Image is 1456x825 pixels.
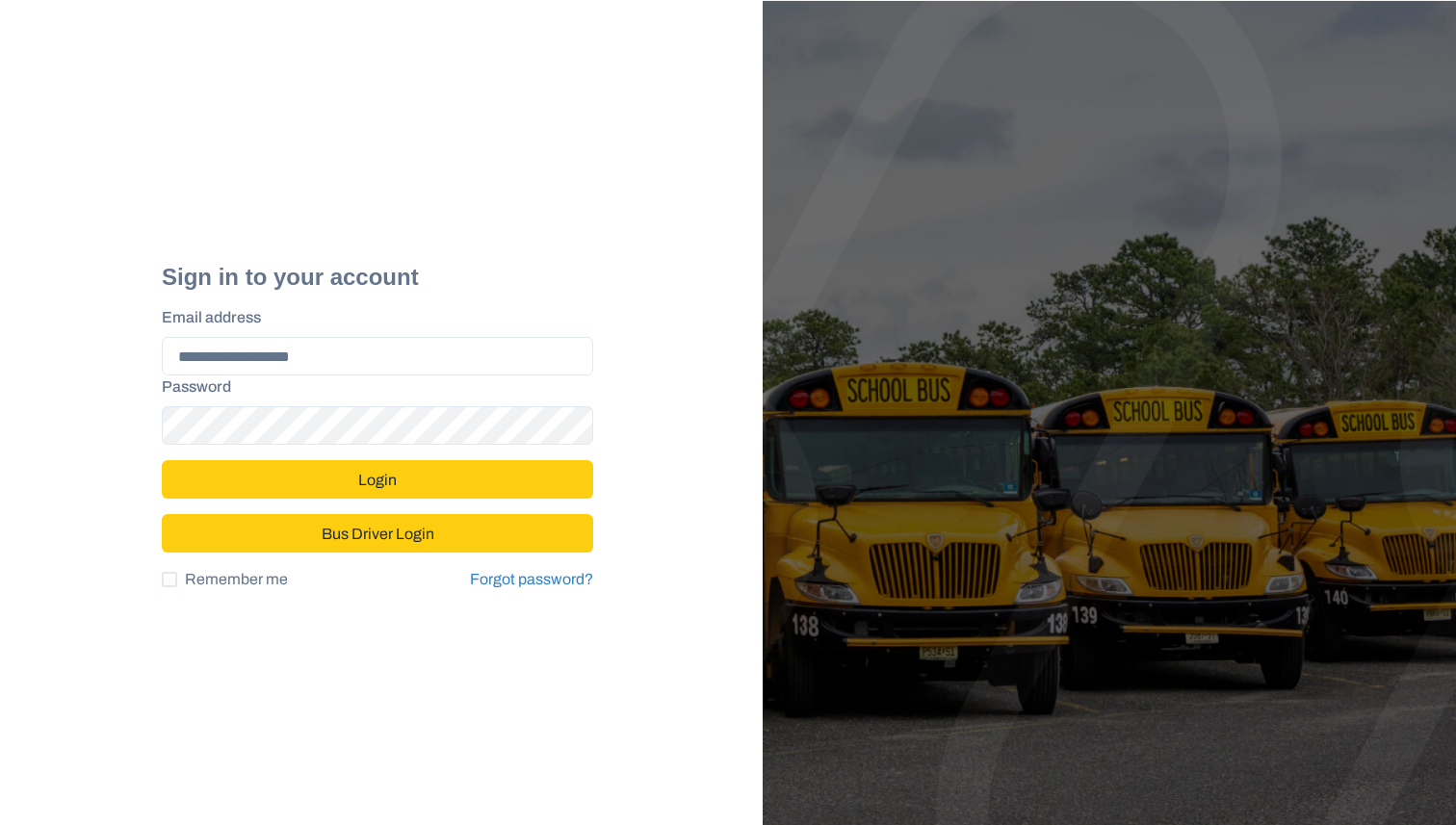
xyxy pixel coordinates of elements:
[162,460,593,499] button: Login
[470,571,593,587] a: Forgot password?
[185,568,288,591] span: Remember me
[162,264,593,292] h2: Sign in to your account
[162,517,593,533] a: Bus Driver Login
[162,306,582,329] label: Email address
[470,568,593,591] a: Forgot password?
[162,375,582,399] label: Password
[162,514,593,553] button: Bus Driver Login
